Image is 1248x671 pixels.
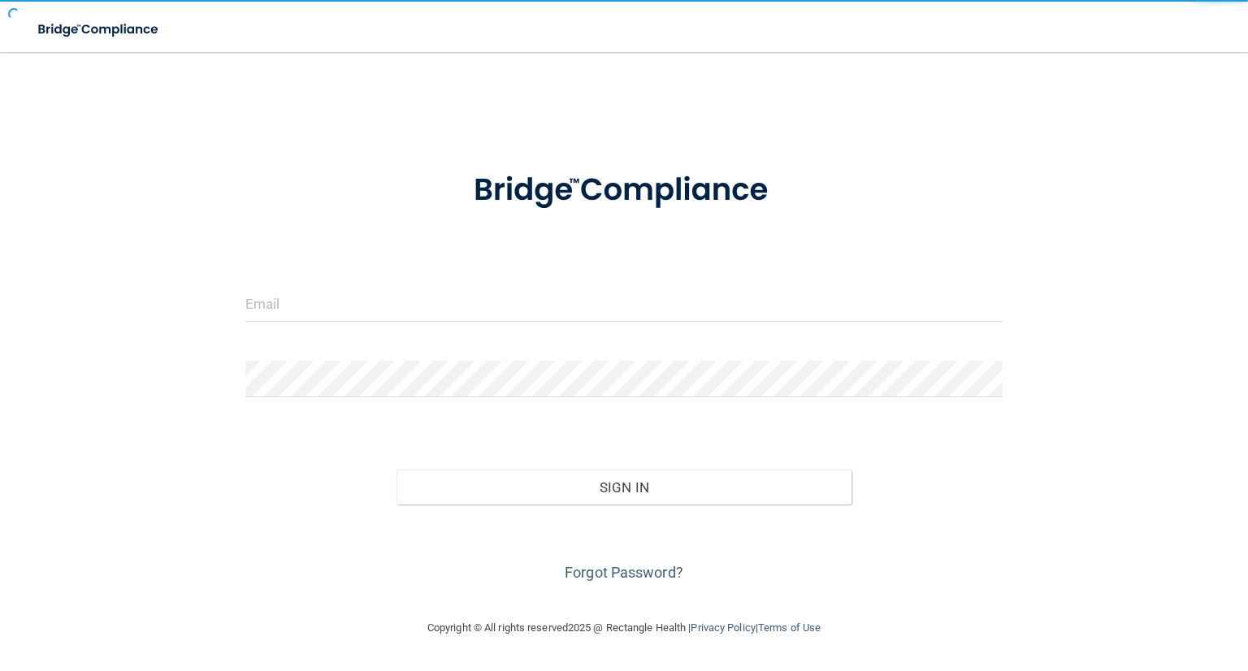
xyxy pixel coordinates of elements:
img: bridge_compliance_login_screen.278c3ca4.svg [441,149,808,232]
a: Privacy Policy [691,621,755,634]
img: bridge_compliance_login_screen.278c3ca4.svg [24,13,174,46]
a: Forgot Password? [565,564,683,581]
div: Copyright © All rights reserved 2025 @ Rectangle Health | | [327,602,921,654]
input: Email [245,285,1003,322]
a: Terms of Use [758,621,821,634]
button: Sign In [396,470,851,505]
